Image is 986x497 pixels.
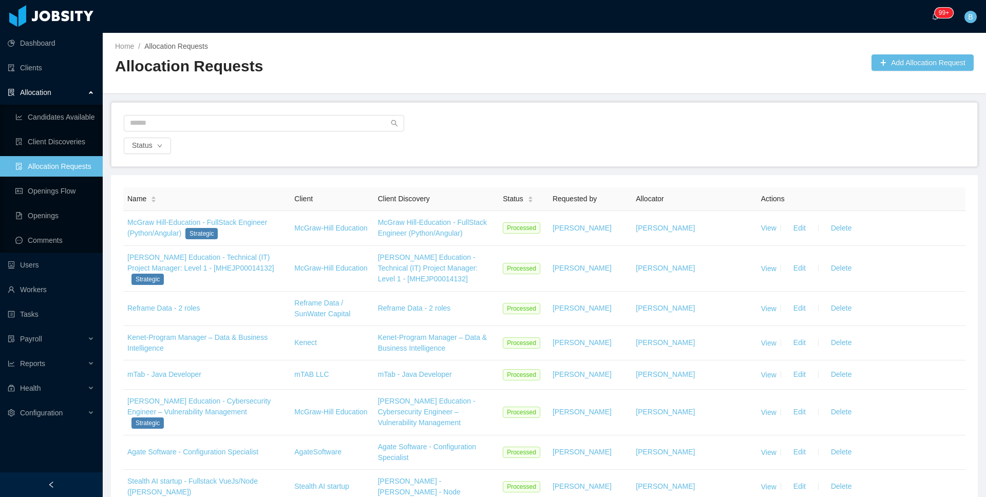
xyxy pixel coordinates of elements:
i: icon: medicine-box [8,385,15,392]
a: View [761,338,776,347]
a: [PERSON_NAME] [636,338,695,347]
span: Allocator [636,195,663,203]
a: [PERSON_NAME] [636,482,695,490]
span: Configuration [20,409,63,417]
i: icon: solution [8,89,15,96]
span: Allocation [20,88,51,97]
a: [PERSON_NAME] [553,408,612,416]
a: [PERSON_NAME] [636,224,695,232]
a: icon: file-doneAllocation Requests [15,156,94,177]
a: McGraw Hill-Education - FullStack Engineer (Python/Angular) [378,218,487,237]
a: [PERSON_NAME] [553,482,612,490]
span: Processed [503,481,540,492]
a: View [761,408,776,416]
button: Delete [823,260,860,277]
a: [PERSON_NAME] [553,448,612,456]
a: icon: file-textOpenings [15,205,94,226]
span: Processed [503,222,540,234]
span: Requested by [553,195,597,203]
a: [PERSON_NAME] [636,448,695,456]
span: Processed [503,337,540,349]
a: Agate Software - Configuration Specialist [127,448,258,456]
a: icon: profileTasks [8,304,94,324]
a: View [761,482,776,490]
span: Actions [761,195,785,203]
a: icon: auditClients [8,58,94,78]
span: Processed [503,407,540,418]
a: McGraw Hill-Education - FullStack Engineer (Python/Angular) [127,218,267,237]
a: View [761,370,776,378]
a: icon: userWorkers [8,279,94,300]
button: Delete [823,444,860,461]
a: icon: pie-chartDashboard [8,33,94,53]
a: View [761,264,776,272]
a: Agate Software - Configuration Specialist [378,443,476,462]
span: Strategic [131,274,164,285]
a: Stealth AI startup - Fullstack VueJs/Node ([PERSON_NAME]) [127,477,258,496]
span: Client Discovery [378,195,430,203]
button: Delete [823,479,860,495]
a: Reframe Data - 2 roles [127,304,200,312]
span: Payroll [20,335,42,343]
a: mTab - Java Developer [378,370,452,378]
a: View [761,304,776,312]
a: icon: idcardOpenings Flow [15,181,94,201]
button: Delete [823,335,860,351]
span: Allocation Requests [144,42,208,50]
a: icon: messageComments [15,230,94,251]
a: icon: line-chartCandidates Available [15,107,94,127]
span: Processed [503,303,540,314]
button: Edit [785,479,814,495]
button: Delete [823,220,860,236]
a: McGraw-Hill Education [294,264,367,272]
h2: Allocation Requests [115,56,544,77]
i: icon: line-chart [8,360,15,367]
i: icon: caret-up [151,195,157,198]
span: Reports [20,359,45,368]
span: Processed [503,263,540,274]
a: mTAB LLC [294,370,329,378]
div: Sort [527,195,534,202]
span: Status [503,194,523,204]
a: [PERSON_NAME] [553,264,612,272]
a: Kenet-Program Manager – Data & Business Intelligence [378,333,487,352]
span: Client [294,195,313,203]
a: [PERSON_NAME] [553,338,612,347]
button: Edit [785,367,814,383]
span: / [138,42,140,50]
a: [PERSON_NAME] [636,408,695,416]
button: Edit [785,335,814,351]
a: View [761,448,776,456]
i: icon: caret-down [527,199,533,202]
i: icon: caret-down [151,199,157,202]
a: [PERSON_NAME] [553,304,612,312]
a: [PERSON_NAME] Education - Technical (IT) Project Manager: Level 1 - [MHEJP00014132] [127,253,274,272]
button: Delete [823,300,860,317]
button: Edit [785,444,814,461]
a: [PERSON_NAME] Education - Cybersecurity Engineer – Vulnerability Management [378,397,476,427]
a: [PERSON_NAME] [636,304,695,312]
a: [PERSON_NAME] [636,264,695,272]
span: Strategic [185,228,218,239]
span: Health [20,384,41,392]
a: Kenect [294,338,317,347]
span: B [968,11,973,23]
button: Statusicon: down [124,138,171,154]
i: icon: file-protect [8,335,15,342]
a: McGraw-Hill Education [294,224,367,232]
a: icon: file-searchClient Discoveries [15,131,94,152]
a: View [761,224,776,232]
a: [PERSON_NAME] [553,370,612,378]
a: Home [115,42,134,50]
i: icon: caret-up [527,195,533,198]
span: Processed [503,447,540,458]
a: Kenet-Program Manager – Data & Business Intelligence [127,333,268,352]
sup: 245 [935,8,953,18]
i: icon: bell [932,13,939,20]
a: Stealth AI startup [294,482,349,490]
button: Edit [785,220,814,236]
button: Edit [785,300,814,317]
a: [PERSON_NAME] [636,370,695,378]
button: Delete [823,367,860,383]
a: icon: robotUsers [8,255,94,275]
